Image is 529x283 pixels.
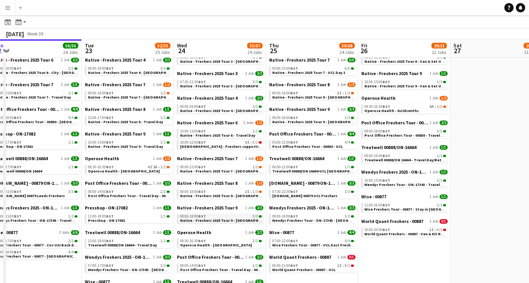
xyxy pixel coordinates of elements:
span: 1 Job [430,96,438,100]
a: 06:00-21:00BST1/1Treatwell 00888/ON 16664 UCL [GEOGRAPHIC_DATA] [272,164,354,173]
span: 1 Job [153,132,162,136]
span: Native - Freshers 2025 Tour 6 [177,120,238,126]
div: • [180,141,262,144]
span: Treatwell 00888/ON 16664 - Travel Day/Return Van [364,157,455,162]
a: 08:00-14:00BST2/2Post Office Freshers Tour - Travel Day - 00850 [88,189,170,198]
a: [DOMAIN_NAME] - 00879 ON-162111 Job3/3 [269,180,355,186]
span: 1/2 [255,121,263,125]
div: Wendys Freshers 2025 - ON-173431 Job1/110:00-15:00BST1/1Wendys Freshers Tour - ON-17343 - Travel Day [361,169,448,194]
span: Native - Freshers 2025 Tour 9 - Travel Day [88,144,163,149]
span: 2I [337,91,342,95]
span: 3/3 [68,190,74,194]
span: 3/3 [163,58,171,62]
span: Native - Freshers 2025 Tour 8 [177,180,238,186]
a: Native - Freshers 2025 Tour 71 Job6/6 [269,57,355,63]
a: 12:00-17:00BST1/1Native - Freshers 2025 Tour 8 - Travel Day [88,115,170,124]
div: Native - Freshers 2025 Tour 71 Job1/208:00-18:00BST1/2Native - Freshers 2025 Tour 7 - [GEOGRAPHIC... [85,82,171,106]
span: BST [198,164,206,169]
span: 1 Job [153,181,162,186]
span: 3/3 [345,116,350,120]
span: 1 Job [153,156,162,161]
div: Post Office Freshers Tour - 008501 Job4/405:00-21:00BST4/4Post Office Freshers Tour - 00850 - UCL [269,131,355,156]
span: 1/1 [160,141,166,144]
a: Native - Freshers 2025 Tour 31 Job3/3 [177,70,263,76]
div: Native - Freshers 2025 Tour 91 Job1/110:00-15:00BST1/1Native - Freshers 2025 Tour 9 - Travel Day [85,131,171,156]
span: 1 Job [337,107,346,112]
span: 1 Job [245,71,254,76]
span: 2/2 [71,58,79,62]
span: Native - Freshers 2025 Tour 9 [361,70,422,76]
div: Native - Freshers 2025 Tour 71 Job6/605:00-23:00BST6/6Native - Freshers 2025 Tour 7 - UCL Day 1 [269,57,355,82]
span: Operose Health [85,156,119,161]
a: 07:30-21:30BST3/3Native - Freshers 2025 Tour 3 - [GEOGRAPHIC_DATA] Day 3 [180,79,262,88]
span: Native - Freshers 2025 Tour 7 [177,156,238,161]
span: Post Office Freshers Tour - 00850 - UCL [272,144,343,149]
span: 1 Job [61,82,69,87]
span: Post Office Freshers Tour - 00850 - Travel Day [364,133,448,138]
div: Native - Freshers 2025 Tour 81 Job1/112:00-17:00BST1/1Native - Freshers 2025 Tour 8 - Travel Day [85,106,171,131]
span: 1/1 [68,165,74,169]
span: Native - Freshers 2025 Tour 7 [269,57,330,63]
span: Native - Freshers 2025 Tour 8 - Travel Day [88,119,163,124]
span: 08:00-18:00 [364,129,390,133]
span: 1 Job [153,58,162,62]
span: 1 Job [337,156,346,161]
span: 3/3 [347,107,355,112]
span: Native - Freshers 2025 Tour 3 - University of Leeds Day 3 [180,84,285,89]
div: Post Office Freshers Tour - 008501 Job2/208:00-14:00BST2/2Post Office Freshers Tour - Travel Day ... [85,180,171,205]
span: 1/2 [160,91,166,95]
span: BST [290,189,298,194]
span: 1/1 [163,107,171,112]
a: 10:00-15:00BST1/1Native - Freshers 2025 Tour 9 - Van & Set Up Return [364,79,446,88]
div: Native - Freshers 2025 Tour 91 Job1/110:00-15:00BST1/1Native - Freshers 2025 Tour 9 - Van & Set U... [361,70,448,95]
span: 1/1 [440,170,448,174]
span: 10:00-15:00 [364,80,390,84]
span: 3/3 [160,67,166,70]
span: BST [14,115,22,120]
span: BST [290,90,298,95]
a: Native - Freshers 2025 Tour 81 Job1/1 [85,106,171,112]
a: Native - Freshers 2025 Tour 81 Job1/3 [177,180,263,186]
span: BST [198,189,206,194]
span: 1/1 [437,179,442,183]
span: Native - Freshers 2025 Tour 4 - Brunel University [88,70,182,75]
span: Native - Freshers 2025 Tour 7 [85,82,145,87]
div: Post Office Freshers Tour - 008501 Job2/208:00-18:00BST2/2Post Office Freshers Tour - 00850 - Tra... [361,120,448,144]
span: 2A [153,165,157,169]
span: 1/1 [68,91,74,95]
a: Native - Freshers 2025 Tour 71 Job1/2 [177,156,263,161]
span: 08:30-16:30 [88,165,114,169]
div: Operose Health1 Job1/209:30-16:30BST6A•1/2Operose Health - Goldsmiths [361,95,448,120]
span: Post Office Freshers Tour - 00850 [361,120,428,126]
a: 05:00-23:00BST6/6Native - Freshers 2025 Tour 7 - UCL Day 1 [272,66,354,75]
span: 4I [148,165,152,169]
span: 1/3 [347,82,355,87]
span: 2I [245,190,249,194]
span: BST [106,140,114,145]
a: 08:00-18:00BST3/3Native - Freshers 2025 Tour 4 - [GEOGRAPHIC_DATA] [180,104,262,113]
span: Native - Freshers 2025 Tour 7 - Aberystwyth University Day 1 [88,95,193,100]
a: Post Office Freshers Tour - 008501 Job4/4 [269,131,355,137]
div: Native - Freshers 2025 Tour 41 Job3/309:00-19:00BST3/3Native - Freshers 2025 Tour 4 - [GEOGRAPHIC... [85,57,171,82]
a: 10:00-15:00BST1/1Wendys Freshers Tour - ON-17343 - Travel Day [364,178,446,187]
span: 1 Job [430,121,438,125]
span: BST [14,140,22,145]
span: 1/2 [440,96,448,100]
a: 08:00-18:00BST2I•1/3Native - Freshers 2025 Tour 8 - [GEOGRAPHIC_DATA] Day 2 [272,90,354,99]
a: Wendys Freshers 2025 - ON-173431 Job1/1 [361,169,448,175]
span: Wendys Freshers 2025 - ON-17343 [361,169,428,175]
span: 10:00-15:00 [180,129,206,133]
a: 09:00-19:00BST1/1Treatwell 00888/ON 16664 - Travel Day/Return Van [364,153,446,162]
a: 07:30-22:30BST3/3[DOMAIN_NAME] 00879 UCL Freshers [272,189,354,198]
a: 08:30-16:30BST4I2A•1/2Operose Health - [GEOGRAPHIC_DATA] [88,164,170,173]
a: 08:00-23:00BST1/2Native - Freshers 2025 Tour 7 - [GEOGRAPHIC_DATA] Day 2 [180,164,262,173]
span: 1/2 [255,156,263,161]
span: Native - Freshers 2025 Tour 2 - De Montfort University Day 2 [180,59,285,64]
span: BST [106,164,114,169]
span: Post Office Freshers Tour - Travel Day - 00850 [88,193,171,198]
span: Post Office Freshers Tour - 00850 [269,131,336,137]
span: Treatwell 00888/ON-16664 [269,156,324,161]
div: • [364,105,446,109]
span: 08:00-18:00 [88,91,114,95]
span: Native - Freshers 2025 Tour 9 [85,131,145,137]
